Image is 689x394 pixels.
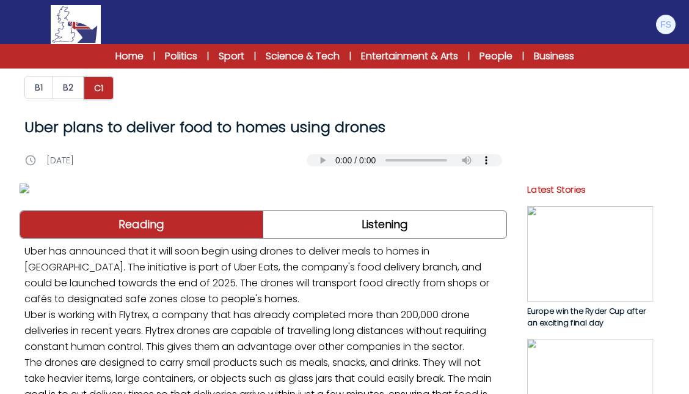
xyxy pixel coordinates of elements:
[527,206,653,302] img: mt3uDflh1M4MZksUoGhmq1JpB4vLDFX386RHkyAE.jpg
[479,49,512,64] a: People
[24,117,502,137] h1: Uber plans to deliver food to homes using drones
[349,50,351,62] span: |
[527,306,646,329] span: Europe win the Ryder Cup after an exciting final day
[153,50,155,62] span: |
[266,49,340,64] a: Science & Tech
[84,76,114,100] a: C1
[20,184,507,193] img: RE7LMOZhYM0j8HK2lFzCLKdxF8GB49C0Tfp3lDZz.jpg
[361,49,458,64] a: Entertainment & Arts
[20,211,263,238] a: Reading
[219,49,244,64] a: Sport
[46,154,74,166] p: [DATE]
[468,50,470,62] span: |
[53,76,84,100] a: B2
[115,49,144,64] a: Home
[12,5,139,44] a: Logo
[53,76,84,99] button: B2
[51,5,101,44] img: Logo
[527,183,653,196] p: Latest Stories
[24,76,53,99] button: B1
[83,76,114,100] button: C1
[534,49,574,64] a: Business
[165,49,197,64] a: Politics
[527,206,653,329] a: Europe win the Ryder Cup after an exciting final day
[307,154,502,166] audio: Your browser does not support the audio element.
[522,50,524,62] span: |
[24,76,53,100] a: B1
[207,50,209,62] span: |
[263,211,506,238] a: Listening
[254,50,256,62] span: |
[656,15,676,34] img: Francesco Scarrone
